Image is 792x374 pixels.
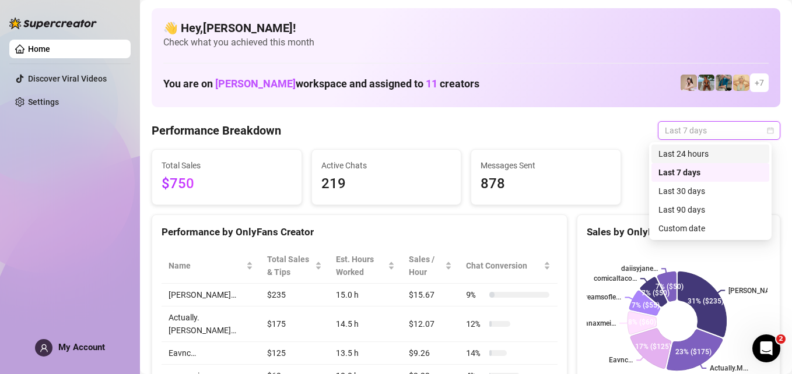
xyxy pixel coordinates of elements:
div: Sales by OnlyFans Creator [587,224,770,240]
span: [PERSON_NAME] [215,77,296,90]
td: Actually.[PERSON_NAME]… [162,306,260,342]
span: + 7 [755,76,764,89]
text: Actually.M... [710,364,749,372]
span: Chat Conversion [466,259,541,272]
th: Name [162,248,260,284]
div: Last 7 days [651,163,769,182]
td: $15.67 [402,284,460,306]
text: anaxmei… [584,319,616,327]
a: Settings [28,97,59,107]
div: Last 30 days [658,185,762,197]
span: calendar [767,127,774,134]
span: 12 % [466,317,485,330]
text: Eavnc… [609,356,633,364]
div: Last 90 days [658,203,762,216]
span: 11 [426,77,437,90]
img: Libby [698,75,714,91]
h1: You are on workspace and assigned to creators [163,77,479,90]
iframe: Intercom live chat [752,334,780,362]
img: logo-BBDzfeDw.svg [9,17,97,29]
div: Last 24 hours [658,147,762,160]
span: 219 [321,173,452,195]
td: 14.5 h [329,306,402,342]
td: 15.0 h [329,284,402,306]
text: daiisyjane… [621,265,658,273]
img: anaxmei [681,75,697,91]
span: 878 [481,173,611,195]
div: Custom date [651,219,769,238]
td: $125 [260,342,330,365]
div: Custom date [658,222,762,235]
span: 9 % [466,288,485,301]
h4: Performance Breakdown [152,122,281,139]
div: Performance by OnlyFans Creator [162,224,558,240]
span: My Account [58,342,105,352]
div: Last 90 days [651,200,769,219]
th: Chat Conversion [459,248,558,284]
span: user [40,344,48,352]
span: 2 [776,334,786,344]
span: 14 % [466,347,485,359]
text: dreamsofle... [581,294,622,302]
td: $175 [260,306,330,342]
img: Actually.Maria [733,75,749,91]
div: Last 7 days [658,166,762,179]
span: Total Sales & Tips [267,253,313,278]
span: Active Chats [321,159,452,172]
span: Sales / Hour [409,253,443,278]
span: Check what you achieved this month [163,36,769,49]
a: Home [28,44,50,54]
td: [PERSON_NAME]… [162,284,260,306]
span: Name [169,259,244,272]
text: comicaltaco… [594,274,637,283]
span: $750 [162,173,292,195]
span: Messages Sent [481,159,611,172]
span: Total Sales [162,159,292,172]
div: Last 30 days [651,182,769,200]
a: Discover Viral Videos [28,74,107,83]
div: Est. Hours Worked [336,253,386,278]
th: Total Sales & Tips [260,248,330,284]
span: Last 7 days [665,122,773,139]
div: Last 24 hours [651,144,769,163]
td: 13.5 h [329,342,402,365]
td: $12.07 [402,306,460,342]
td: $235 [260,284,330,306]
th: Sales / Hour [402,248,460,284]
text: [PERSON_NAME]… [729,287,787,295]
img: Eavnc [716,75,732,91]
td: $9.26 [402,342,460,365]
td: Eavnc… [162,342,260,365]
h4: 👋 Hey, [PERSON_NAME] ! [163,20,769,36]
